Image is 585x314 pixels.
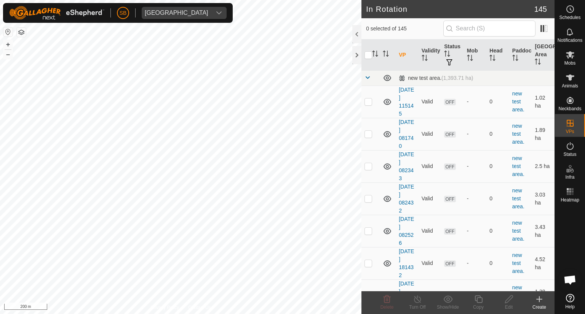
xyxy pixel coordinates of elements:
[3,27,13,36] button: Reset Map
[366,25,443,33] span: 0 selected of 145
[120,9,127,17] span: SB
[486,279,509,312] td: 0
[380,304,394,310] span: Delete
[512,123,524,145] a: new test area.
[444,163,456,170] span: OFF
[441,40,464,71] th: Status
[486,86,509,118] td: 0
[3,40,13,49] button: +
[532,247,555,279] td: 4.52 ha
[565,304,575,309] span: Help
[532,279,555,312] td: 1.38 ha
[372,52,378,58] p-sorticon: Activate to sort
[559,268,582,291] div: Open chat
[419,182,441,215] td: Valid
[422,56,428,62] p-sorticon: Activate to sort
[562,84,578,88] span: Animals
[3,50,13,59] button: –
[565,175,574,179] span: Infra
[151,304,179,311] a: Privacy Policy
[9,6,104,20] img: Gallagher Logo
[419,40,441,71] th: Validity
[419,86,441,118] td: Valid
[402,304,433,311] div: Turn Off
[532,40,555,71] th: [GEOGRAPHIC_DATA] Area
[512,284,524,306] a: new test area.
[512,90,524,113] a: new test area.
[444,52,450,58] p-sorticon: Activate to sort
[17,28,26,37] button: Map Layers
[512,252,524,274] a: new test area.
[444,228,456,235] span: OFF
[532,182,555,215] td: 3.03 ha
[211,7,227,19] div: dropdown trigger
[494,304,524,311] div: Edit
[489,56,495,62] p-sorticon: Activate to sort
[563,152,576,157] span: Status
[443,21,535,36] input: Search (S)
[441,75,473,81] span: (1,393.71 ha)
[561,198,579,202] span: Heatmap
[383,52,389,58] p-sorticon: Activate to sort
[444,196,456,202] span: OFF
[399,87,414,117] a: [DATE] 115145
[188,304,211,311] a: Contact Us
[558,106,581,111] span: Neckbands
[467,130,484,138] div: -
[532,150,555,182] td: 2.5 ha
[145,10,208,16] div: [GEOGRAPHIC_DATA]
[532,215,555,247] td: 3.43 ha
[534,3,547,15] span: 145
[419,215,441,247] td: Valid
[467,259,484,267] div: -
[399,248,414,278] a: [DATE] 181432
[512,155,524,177] a: new test area.
[142,7,211,19] span: Tangihanga station
[512,220,524,242] a: new test area.
[399,281,414,311] a: [DATE] 181617
[419,247,441,279] td: Valid
[486,247,509,279] td: 0
[524,304,555,311] div: Create
[486,40,509,71] th: Head
[486,118,509,150] td: 0
[559,15,580,20] span: Schedules
[467,56,473,62] p-sorticon: Activate to sort
[467,195,484,203] div: -
[419,150,441,182] td: Valid
[509,40,532,71] th: Paddock
[396,40,419,71] th: VP
[444,99,456,105] span: OFF
[564,61,575,65] span: Mobs
[419,118,441,150] td: Valid
[399,75,473,81] div: new test area.
[558,38,582,43] span: Notifications
[535,60,541,66] p-sorticon: Activate to sort
[532,86,555,118] td: 1.02 ha
[399,184,414,214] a: [DATE] 082432
[366,5,534,14] h2: In Rotation
[555,291,585,312] a: Help
[444,260,456,267] span: OFF
[512,187,524,209] a: new test area.
[566,129,574,134] span: VPs
[467,227,484,235] div: -
[532,118,555,150] td: 1.89 ha
[486,182,509,215] td: 0
[467,98,484,106] div: -
[464,40,487,71] th: Mob
[399,119,414,149] a: [DATE] 081740
[399,216,414,246] a: [DATE] 082526
[486,150,509,182] td: 0
[512,56,518,62] p-sorticon: Activate to sort
[419,279,441,312] td: Valid
[399,151,414,181] a: [DATE] 082343
[433,304,463,311] div: Show/Hide
[463,304,494,311] div: Copy
[467,162,484,170] div: -
[486,215,509,247] td: 0
[444,131,456,138] span: OFF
